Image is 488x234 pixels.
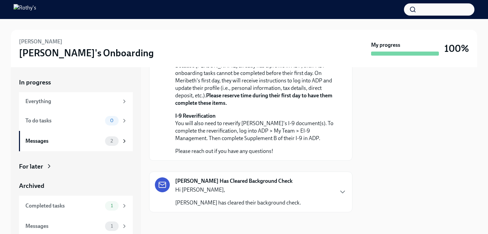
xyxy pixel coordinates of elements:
[14,4,36,15] img: Rothy's
[19,196,133,216] a: Completed tasks1
[371,41,400,49] strong: My progress
[107,203,117,208] span: 1
[19,111,133,131] a: To do tasks0
[19,47,154,59] h3: [PERSON_NAME]'s Onboarding
[175,112,336,142] p: You will also need to reverify [PERSON_NAME]'s I-9 document(s). To complete the reverification, l...
[106,118,118,123] span: 0
[175,92,332,106] strong: Please reserve time during their first day to have them complete these items.
[25,117,102,124] div: To do tasks
[444,42,469,55] h3: 100%
[19,162,133,171] a: For later
[175,148,336,155] p: Please reach out if you have any questions!
[19,78,133,87] a: In progress
[175,113,216,119] strong: I-9 Reverification
[19,181,133,190] a: Archived
[106,138,117,143] span: 2
[19,92,133,111] a: Everything
[107,223,117,229] span: 1
[25,98,119,105] div: Everything
[175,186,301,194] p: Hi [PERSON_NAME],
[175,199,301,207] p: [PERSON_NAME] has cleared their background check.
[25,222,102,230] div: Messages
[19,162,43,171] div: For later
[19,131,133,151] a: Messages2
[25,137,102,145] div: Messages
[175,55,336,107] p: Because [PERSON_NAME] already has a profile in ADP, their ADP onboarding tasks cannot be complete...
[19,38,62,45] h6: [PERSON_NAME]
[25,202,102,210] div: Completed tasks
[175,177,292,185] strong: [PERSON_NAME] Has Cleared Background Check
